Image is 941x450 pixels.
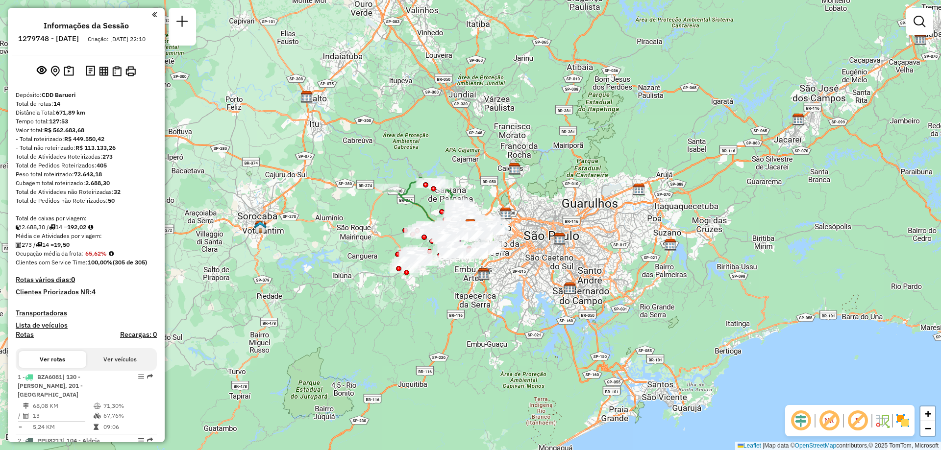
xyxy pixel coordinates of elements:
[147,437,153,443] em: Rota exportada
[18,34,79,43] h6: 1279748 - [DATE]
[53,100,60,107] strong: 14
[874,413,890,428] img: Fluxo de ruas
[16,152,157,161] div: Total de Atividades Roteirizadas:
[846,409,869,432] span: Exibir rótulo
[86,351,154,368] button: Ver veículos
[553,233,566,245] img: CDD Mooca (Desativado)
[102,153,113,160] strong: 273
[147,374,153,379] em: Rota exportada
[103,411,152,421] td: 67,76%
[920,406,935,421] a: Zoom in
[16,170,157,179] div: Peso total roteirizado:
[16,214,157,223] div: Total de caixas por viagem:
[94,413,101,419] i: % de utilização da cubagem
[23,413,29,419] i: Total de Atividades
[508,163,521,175] img: CDD Norte
[88,224,93,230] i: Meta Caixas/viagem: 169,60 Diferença: 22,42
[789,409,813,432] span: Ocultar deslocamento
[16,224,22,230] i: Cubagem total roteirizado
[36,242,42,248] i: Total de rotas
[16,91,157,99] div: Depósito:
[152,9,157,20] a: Clique aqui para minimizar o painel
[16,223,157,232] div: 2.688,30 / 14 =
[173,12,192,34] a: Nova sessão e pesquisa
[16,232,157,240] div: Média de Atividades por viagem:
[817,409,841,432] span: Exibir NR
[85,250,107,257] strong: 65,62%
[49,64,62,79] button: Centralizar mapa no depósito ou ponto de apoio
[71,275,75,284] strong: 0
[18,411,23,421] td: /
[16,242,22,248] i: Total de Atividades
[482,223,495,236] img: DS Teste
[477,268,490,281] img: CDD Embu
[16,259,88,266] span: Clientes com Service Time:
[16,108,157,117] div: Distância Total:
[42,91,75,98] strong: CDD Barueri
[97,162,107,169] strong: 405
[895,413,911,428] img: Exibir/Ocultar setores
[16,288,157,296] h4: Clientes Priorizados NR:
[19,351,86,368] button: Ver rotas
[67,223,86,231] strong: 192,02
[108,197,115,204] strong: 50
[18,373,83,398] span: | 130 - [PERSON_NAME], 201 - [GEOGRAPHIC_DATA]
[110,64,124,78] button: Visualizar Romaneio
[925,407,931,420] span: +
[16,309,157,317] h4: Transportadoras
[97,64,110,77] button: Visualizar relatório de Roteirização
[300,91,313,103] img: CDL Salto
[735,442,941,450] div: Map data © contributors,© 2025 TomTom, Microsoft
[94,424,99,430] i: Tempo total em rota
[254,221,267,234] img: CDD VOTORANTIM
[16,331,34,339] a: Rotas
[54,241,70,248] strong: 19,50
[113,259,147,266] strong: (305 de 305)
[16,126,157,135] div: Valor total:
[94,403,101,409] i: % de utilização do peso
[464,219,477,232] img: CDD Barueri
[114,188,121,195] strong: 32
[564,282,576,294] img: CDD DIADEMA
[32,411,93,421] td: 13
[16,196,157,205] div: Total de Pedidos não Roteirizados:
[84,35,149,44] div: Criação: [DATE] 22:10
[499,207,512,220] img: CDD São Paulo
[795,442,837,449] a: OpenStreetMap
[44,126,84,134] strong: R$ 562.683,68
[23,403,29,409] i: Distância Total
[16,276,157,284] h4: Rotas vários dias:
[18,422,23,432] td: =
[16,117,157,126] div: Tempo total:
[664,238,677,251] img: CDD Suzano
[763,442,764,449] span: |
[477,267,490,280] img: CDD EMBU
[32,401,93,411] td: 68,08 KM
[18,373,83,398] span: 1 -
[109,251,114,257] em: Média calculada utilizando a maior ocupação (%Peso ou %Cubagem) de cada rota da sessão. Rotas cro...
[56,109,85,116] strong: 671,89 km
[633,183,645,196] img: CDD Guarulhos
[84,64,97,79] button: Logs desbloquear sessão
[103,401,152,411] td: 71,30%
[64,135,104,142] strong: R$ 449.550,42
[16,250,83,257] span: Ocupação média da frota:
[92,287,96,296] strong: 4
[738,442,761,449] a: Leaflet
[32,422,93,432] td: 5,24 KM
[138,437,144,443] em: Opções
[74,170,102,178] strong: 72.643,18
[138,374,144,379] em: Opções
[910,12,929,31] a: Exibir filtros
[62,64,76,79] button: Painel de Sugestão
[49,118,68,125] strong: 127:53
[16,161,157,170] div: Total de Pedidos Roteirizados:
[16,99,157,108] div: Total de rotas:
[124,64,138,78] button: Imprimir Rotas
[16,135,157,143] div: - Total roteirizado:
[103,422,152,432] td: 09:06
[16,240,157,249] div: 273 / 14 =
[120,331,157,339] h4: Recargas: 0
[16,179,157,188] div: Cubagem total roteirizado:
